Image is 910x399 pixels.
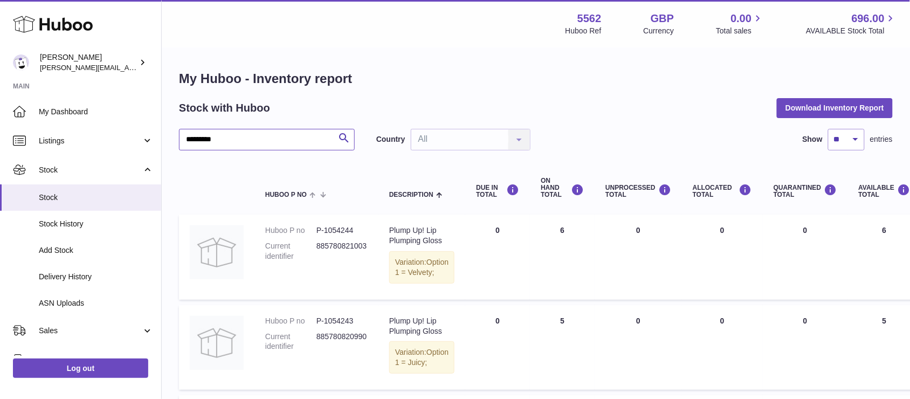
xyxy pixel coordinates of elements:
[316,316,368,326] dd: P-1054243
[577,11,602,26] strong: 5562
[190,316,244,370] img: product image
[179,101,270,115] h2: Stock with Huboo
[465,215,530,300] td: 0
[806,11,897,36] a: 696.00 AVAILABLE Stock Total
[39,355,142,365] span: Orders
[39,326,142,336] span: Sales
[693,184,752,198] div: ALLOCATED Total
[806,26,897,36] span: AVAILABLE Stock Total
[39,165,142,175] span: Stock
[870,134,893,145] span: entries
[316,332,368,352] dd: 885780820990
[716,11,764,36] a: 0.00 Total sales
[316,241,368,262] dd: 885780821003
[389,225,454,246] div: Plump Up! Lip Plumping Gloss
[530,305,595,390] td: 5
[852,11,885,26] span: 696.00
[465,305,530,390] td: 0
[716,26,764,36] span: Total sales
[774,184,837,198] div: QUARANTINED Total
[476,184,519,198] div: DUE IN TOTAL
[803,226,808,235] span: 0
[395,258,449,277] span: Option 1 = Velvety;
[651,11,674,26] strong: GBP
[376,134,405,145] label: Country
[40,63,216,72] span: [PERSON_NAME][EMAIL_ADDRESS][DOMAIN_NAME]
[389,341,454,374] div: Variation:
[39,245,153,256] span: Add Stock
[265,316,316,326] dt: Huboo P no
[39,219,153,229] span: Stock History
[39,107,153,117] span: My Dashboard
[39,272,153,282] span: Delivery History
[190,225,244,279] img: product image
[13,54,29,71] img: ketan@vasanticosmetics.com
[389,316,454,336] div: Plump Up! Lip Plumping Gloss
[595,215,682,300] td: 0
[316,225,368,236] dd: P-1054244
[389,191,433,198] span: Description
[803,317,808,325] span: 0
[265,241,316,262] dt: Current identifier
[530,215,595,300] td: 6
[265,191,307,198] span: Huboo P no
[40,52,137,73] div: [PERSON_NAME]
[39,298,153,308] span: ASN Uploads
[566,26,602,36] div: Huboo Ref
[644,26,674,36] div: Currency
[541,177,584,199] div: ON HAND Total
[682,215,763,300] td: 0
[39,192,153,203] span: Stock
[777,98,893,118] button: Download Inventory Report
[39,136,142,146] span: Listings
[13,359,148,378] a: Log out
[803,134,823,145] label: Show
[179,70,893,87] h1: My Huboo - Inventory report
[389,251,454,284] div: Variation:
[605,184,671,198] div: UNPROCESSED Total
[731,11,752,26] span: 0.00
[682,305,763,390] td: 0
[265,225,316,236] dt: Huboo P no
[265,332,316,352] dt: Current identifier
[595,305,682,390] td: 0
